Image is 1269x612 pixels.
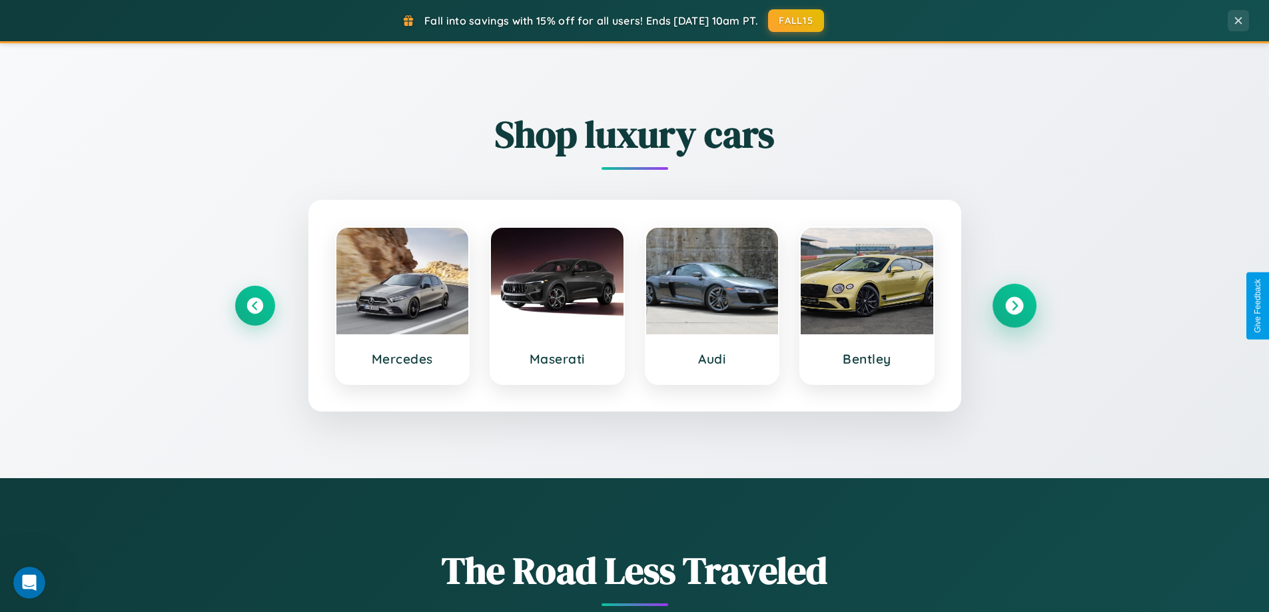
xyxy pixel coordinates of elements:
h3: Bentley [814,351,920,367]
iframe: Intercom live chat [13,567,45,599]
h1: The Road Less Traveled [235,545,1035,596]
h2: Shop luxury cars [235,109,1035,160]
span: Fall into savings with 15% off for all users! Ends [DATE] 10am PT. [424,14,758,27]
h3: Audi [659,351,765,367]
h3: Maserati [504,351,610,367]
div: Give Feedback [1253,279,1262,333]
h3: Mercedes [350,351,456,367]
button: FALL15 [768,9,824,32]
